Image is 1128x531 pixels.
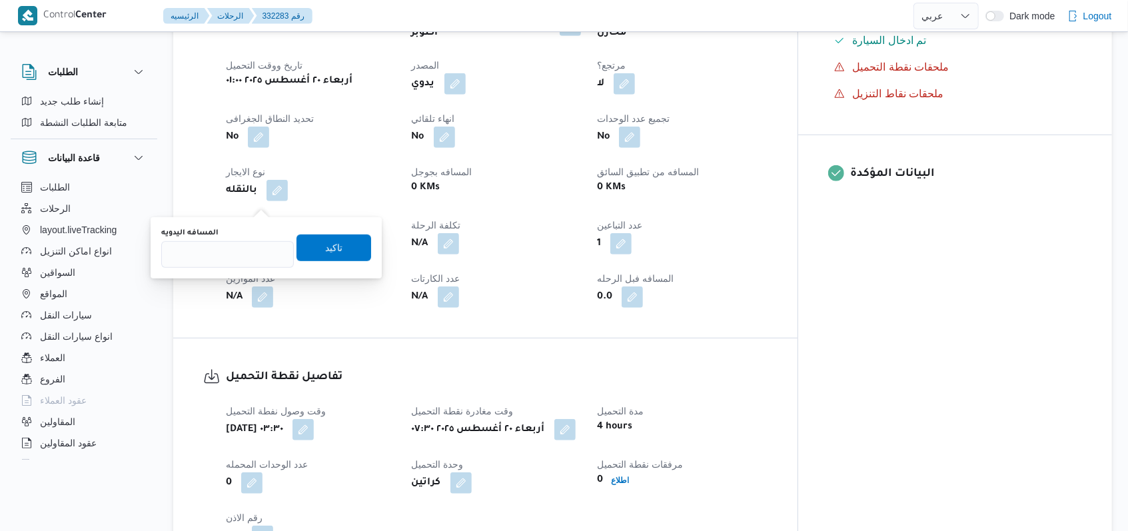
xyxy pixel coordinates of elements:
b: كراتين [412,475,441,491]
b: 0 KMs [412,180,440,196]
span: ملحقات نقاط التنزيل [853,86,944,102]
img: X8yXhbKr1z7QwAAAABJRU5ErkJggg== [18,6,37,25]
button: انواع اماكن التنزيل [16,241,152,262]
span: تكلفة الرحلة [412,220,461,231]
span: تم ادخال السيارة [853,33,927,49]
b: No [226,129,239,145]
span: المصدر [412,60,440,71]
button: ملحقات نقاط التنزيل [829,83,1082,105]
button: Logout [1062,3,1117,29]
b: أربعاء ٢٠ أغسطس ٢٠٢٥ ٠١:٠٠ [226,73,352,89]
span: تحديد النطاق الجغرافى [226,113,314,124]
b: N/A [412,289,428,305]
span: عدد التباعين [597,220,642,231]
h3: البيانات المؤكدة [851,165,1082,183]
button: الطلبات [16,177,152,198]
span: ملحقات نقاط التنزيل [853,88,944,99]
b: أربعاء ٢٠ أغسطس ٢٠٢٥ ٠٧:٣٠ [412,422,545,438]
span: المقاولين [40,414,75,430]
span: المسافه فبل الرحله [597,273,674,284]
b: 1 [597,236,601,252]
span: نوع الايجار [226,167,265,177]
div: قاعدة البيانات [11,177,157,465]
button: سيارات النقل [16,304,152,326]
span: السواقين [40,265,75,280]
span: تجميع عدد الوحدات [597,113,670,124]
span: Dark mode [1004,11,1055,21]
button: المقاولين [16,411,152,432]
button: المواقع [16,283,152,304]
span: وقت وصول نفطة التحميل [226,406,326,416]
b: يدوي [412,76,435,92]
span: انواع اماكن التنزيل [40,243,112,259]
b: No [412,129,424,145]
button: الرحلات [16,198,152,219]
span: إنشاء طلب جديد [40,93,104,109]
span: انواع سيارات النقل [40,328,113,344]
b: 0 [597,472,603,488]
button: layout.liveTracking [16,219,152,241]
button: انواع سيارات النقل [16,326,152,347]
span: عقود العملاء [40,392,87,408]
button: متابعة الطلبات النشطة [16,112,152,133]
h3: قاعدة البيانات [48,150,100,166]
span: الفروع [40,371,65,387]
button: عقود العملاء [16,390,152,411]
span: انهاء تلقائي [412,113,455,124]
span: رقم الاذن [226,512,263,523]
span: عدد الوحدات المحمله [226,459,308,470]
b: [DATE] ٠٣:٣٠ [226,422,283,438]
b: 0 KMs [597,180,626,196]
button: عقود المقاولين [16,432,152,454]
div: الطلبات [11,91,157,139]
span: Logout [1083,8,1112,24]
b: 0.0 [597,289,612,305]
b: 0 [226,475,232,491]
span: مرفقات نقطة التحميل [597,459,683,470]
span: المواقع [40,286,67,302]
button: الطلبات [21,64,147,80]
button: السواقين [16,262,152,283]
span: المسافه بجوجل [412,167,472,177]
span: وقت مغادرة نقطة التحميل [412,406,514,416]
button: اجهزة التليفون [16,454,152,475]
label: المسافه اليدويه [161,228,219,239]
b: اطلاع [611,476,629,485]
span: سيارات النقل [40,307,92,323]
button: الرحلات [207,8,255,24]
span: مرتجع؟ [597,60,626,71]
span: تاكيد [325,240,342,256]
button: قاعدة البيانات [21,150,147,166]
button: 332283 رقم [252,8,312,24]
button: تاكيد [296,235,371,261]
button: تم ادخال السيارة [829,30,1082,51]
span: تم ادخال السيارة [853,35,927,46]
b: Center [76,11,107,21]
button: اطلاع [606,472,634,488]
span: الرحلات [40,201,71,217]
span: المسافه من تطبيق السائق [597,167,699,177]
span: عدد الكارتات [412,273,460,284]
h3: الطلبات [48,64,78,80]
span: العملاء [40,350,65,366]
span: مدة التحميل [597,406,644,416]
b: N/A [412,236,428,252]
b: لا [597,76,604,92]
b: 4 hours [597,419,632,435]
span: متابعة الطلبات النشطة [40,115,127,131]
span: الطلبات [40,179,70,195]
button: إنشاء طلب جديد [16,91,152,112]
span: عقود المقاولين [40,435,97,451]
span: تاريخ ووقت التحميل [226,60,302,71]
span: وحدة التحميل [412,459,464,470]
h3: تفاصيل نقطة التحميل [226,368,768,386]
span: اجهزة التليفون [40,456,95,472]
b: بالنقله [226,183,257,199]
button: الرئيسيه [163,8,210,24]
span: عدد الموازين [226,273,275,284]
button: الفروع [16,368,152,390]
b: No [597,129,610,145]
button: ملحقات نقطة التحميل [829,57,1082,78]
button: العملاء [16,347,152,368]
span: layout.liveTracking [40,222,117,238]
